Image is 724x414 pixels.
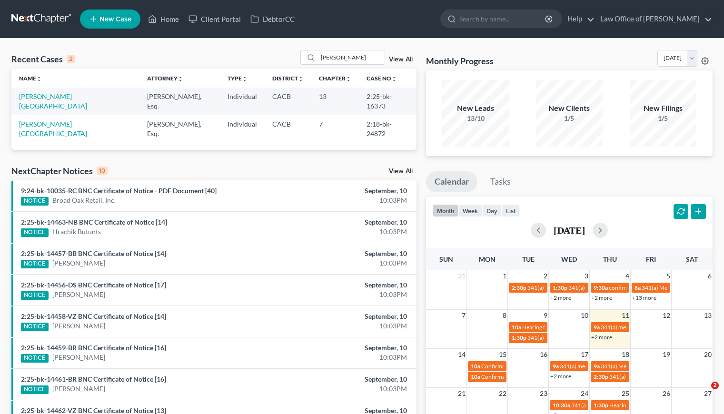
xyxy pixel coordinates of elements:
i: unfold_more [298,76,304,82]
span: New Case [99,16,131,23]
span: 21 [457,388,466,399]
a: Client Portal [184,10,246,28]
div: September, 10 [285,186,407,196]
div: 10:03PM [285,258,407,268]
span: Hearing for [PERSON_NAME] & [PERSON_NAME] [522,324,647,331]
a: [PERSON_NAME] [52,384,105,394]
input: Search by name... [318,50,385,64]
span: Tue [522,255,535,263]
div: NOTICE [21,260,49,268]
span: Sat [686,255,698,263]
span: 8 [502,310,507,321]
span: 10a [471,363,480,370]
a: [PERSON_NAME][GEOGRAPHIC_DATA] [19,120,87,138]
span: Wed [561,255,577,263]
a: 2:25-bk-14459-BR BNC Certificate of Notice [16] [21,344,166,352]
a: Case Nounfold_more [367,75,397,82]
span: 22 [498,388,507,399]
div: 10 [97,167,108,175]
a: DebtorCC [246,10,299,28]
span: 341(a) meeting for [PERSON_NAME] [571,402,663,409]
span: 9a [553,363,559,370]
td: 2:18-bk-24872 [359,115,417,142]
span: Fri [646,255,656,263]
span: 341(a) Meeting for [609,373,656,380]
a: Help [563,10,595,28]
span: 12 [662,310,671,321]
span: 341(a) meeting for [PERSON_NAME] [568,284,660,291]
span: 16 [539,349,548,360]
div: NOTICE [21,291,49,300]
div: NOTICE [21,354,49,363]
div: 10:03PM [285,384,407,394]
span: 13 [703,310,713,321]
input: Search by name... [459,10,546,28]
a: 2:25-bk-14457-BB BNC Certificate of Notice [14] [21,249,166,257]
span: 18 [621,349,630,360]
div: New Leads [442,103,509,114]
a: [PERSON_NAME] [52,258,105,268]
a: Broad Oak Retail, Inc. [52,196,116,205]
span: 10a [512,324,521,331]
div: September, 10 [285,280,407,290]
a: [PERSON_NAME] [52,321,105,331]
h3: Monthly Progress [426,55,494,67]
a: 2:25-bk-14456-DS BNC Certificate of Notice [17] [21,281,166,289]
i: unfold_more [36,76,42,82]
a: 2:25-bk-14461-BR BNC Certificate of Notice [16] [21,375,166,383]
a: Typeunfold_more [228,75,248,82]
div: NOTICE [21,197,49,206]
span: 1 [502,270,507,282]
div: New Filings [630,103,696,114]
div: September, 10 [285,312,407,321]
span: 9 [543,310,548,321]
div: 2 [67,55,75,63]
span: 5 [665,270,671,282]
div: NOTICE [21,385,49,394]
span: Confirmation hearing for [PERSON_NAME] [481,373,589,380]
span: 341(a) Meeting for [PERSON_NAME] [527,334,620,341]
div: 1/5 [536,114,603,123]
button: list [502,204,520,217]
a: 9:24-bk-10035-RC BNC Certificate of Notice - PDF Document [40] [21,187,217,195]
div: September, 10 [285,375,407,384]
span: 2:30p [594,373,608,380]
td: Individual [220,88,265,115]
span: Sun [439,255,453,263]
a: +13 more [632,294,656,301]
span: 19 [662,349,671,360]
a: Chapterunfold_more [319,75,351,82]
a: [PERSON_NAME] [52,353,105,362]
span: 25 [621,388,630,399]
h2: [DATE] [554,225,585,235]
a: +2 more [550,373,571,380]
a: View All [389,168,413,175]
span: 9a [594,324,600,331]
a: Calendar [426,171,477,192]
span: 341(a) meeting for [PERSON_NAME] [601,324,693,331]
td: [PERSON_NAME], Esq. [139,88,220,115]
td: 7 [311,115,359,142]
div: September, 10 [285,343,407,353]
i: unfold_more [346,76,351,82]
span: 341(a) Meeting for [PERSON_NAME] [601,363,693,370]
td: CACB [265,88,311,115]
span: 31 [457,270,466,282]
a: [PERSON_NAME] [52,290,105,299]
a: +2 more [591,334,612,341]
span: 11 [621,310,630,321]
td: Individual [220,115,265,142]
button: day [482,204,502,217]
span: confirmation hearing for [PERSON_NAME] [609,284,716,291]
a: View All [389,56,413,63]
div: New Clients [536,103,603,114]
div: NOTICE [21,323,49,331]
td: 2:25-bk-16373 [359,88,417,115]
span: 10a [471,373,480,380]
span: 2 [543,270,548,282]
span: 9:30a [594,284,608,291]
span: 20 [703,349,713,360]
div: 10:03PM [285,353,407,362]
i: unfold_more [178,76,183,82]
a: +2 more [591,294,612,301]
